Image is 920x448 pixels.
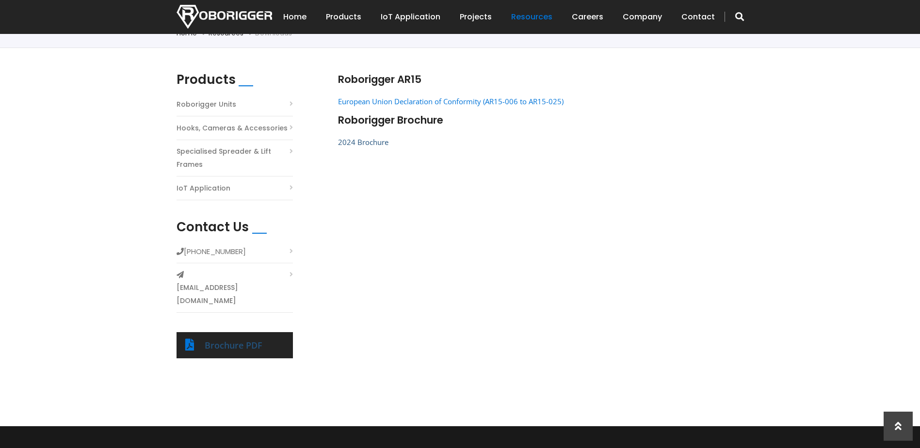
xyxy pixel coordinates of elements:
a: [EMAIL_ADDRESS][DOMAIN_NAME] [177,281,293,307]
a: Careers [572,2,603,32]
a: Contact [681,2,715,32]
a: Home [177,28,197,38]
h3: Roborigger AR15 [338,72,713,86]
a: Home [283,2,307,32]
h2: Contact Us [177,220,249,235]
a: Specialised Spreader & Lift Frames [177,145,293,171]
li: [PHONE_NUMBER] [177,245,293,263]
a: Resources [511,2,552,32]
h2: Products [177,72,236,87]
a: 2024 Brochure [338,137,388,147]
a: Brochure PDF [205,339,262,351]
a: Resources [209,28,243,38]
a: IoT Application [177,182,230,195]
a: Company [623,2,662,32]
a: Projects [460,2,492,32]
a: IoT Application [381,2,440,32]
h3: Roborigger Brochure [338,113,713,127]
a: Products [326,2,361,32]
a: European Union Declaration of Conformity (AR15-006 to AR15-025) [338,96,564,106]
a: Hooks, Cameras & Accessories [177,122,288,135]
img: Nortech [177,5,272,29]
a: Roborigger Units [177,98,236,111]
